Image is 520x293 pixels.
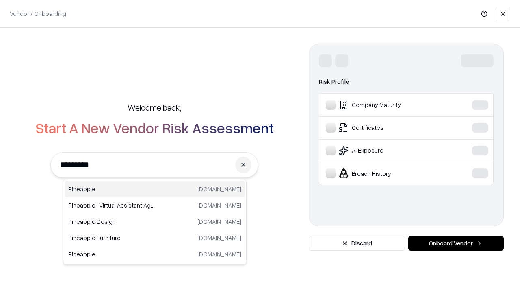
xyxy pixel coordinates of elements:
[197,234,241,242] p: [DOMAIN_NAME]
[197,185,241,193] p: [DOMAIN_NAME]
[68,201,155,210] p: Pineapple | Virtual Assistant Agency
[408,236,504,251] button: Onboard Vendor
[68,234,155,242] p: Pineapple Furniture
[10,9,66,18] p: Vendor / Onboarding
[197,250,241,258] p: [DOMAIN_NAME]
[128,102,181,113] h5: Welcome back,
[319,77,494,87] div: Risk Profile
[68,185,155,193] p: Pineapple
[68,217,155,226] p: Pineapple Design
[326,168,447,178] div: Breach History
[197,217,241,226] p: [DOMAIN_NAME]
[326,123,447,133] div: Certificates
[63,179,247,265] div: Suggestions
[326,146,447,155] div: AI Exposure
[68,250,155,258] p: Pineapple
[309,236,405,251] button: Discard
[326,100,447,110] div: Company Maturity
[35,120,274,136] h2: Start A New Vendor Risk Assessment
[197,201,241,210] p: [DOMAIN_NAME]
